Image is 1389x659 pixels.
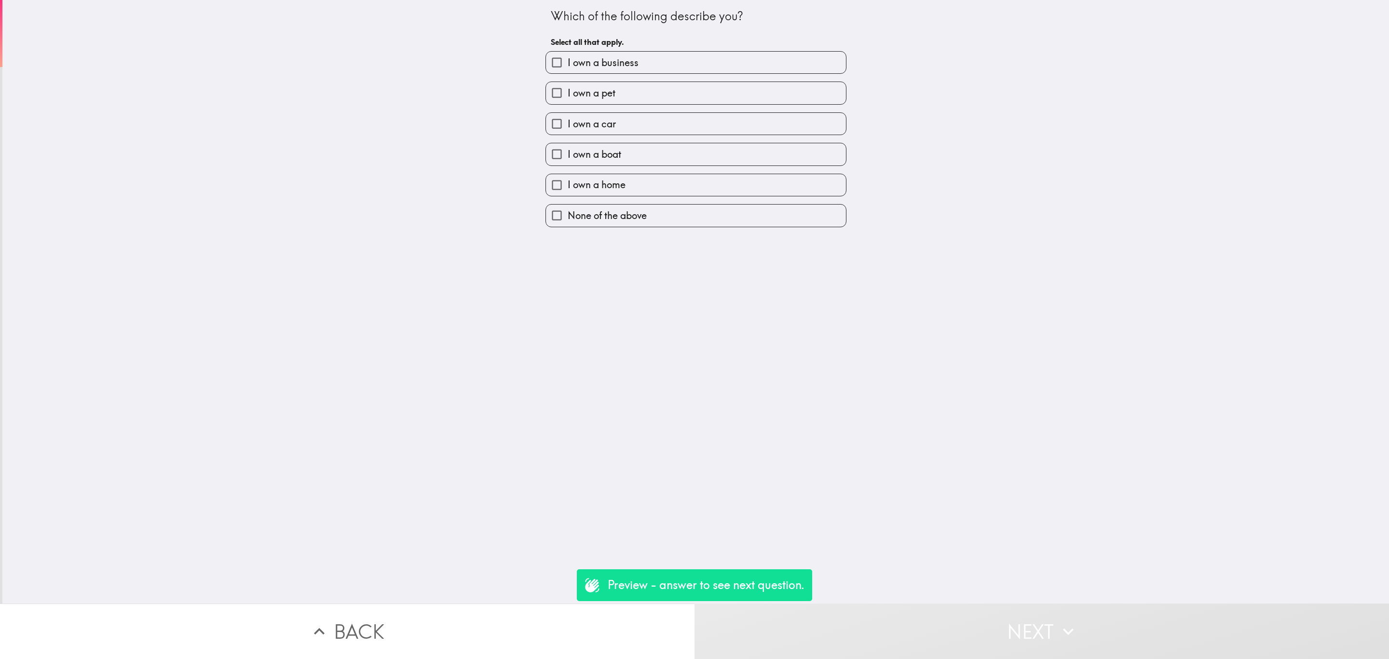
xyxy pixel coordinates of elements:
button: None of the above [546,205,846,226]
span: I own a car [568,117,616,131]
button: I own a home [546,174,846,196]
span: I own a boat [568,148,621,161]
button: I own a boat [546,143,846,165]
span: I own a business [568,56,639,69]
span: None of the above [568,209,647,222]
button: I own a business [546,52,846,73]
button: Next [694,604,1389,659]
button: I own a car [546,113,846,135]
h6: Select all that apply. [551,37,841,47]
span: I own a home [568,178,626,192]
p: Preview - answer to see next question. [608,577,804,593]
button: I own a pet [546,82,846,104]
span: I own a pet [568,86,615,100]
div: Which of the following describe you? [551,8,841,25]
